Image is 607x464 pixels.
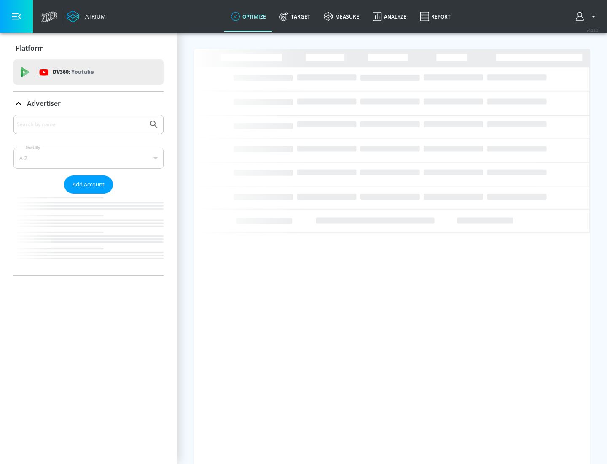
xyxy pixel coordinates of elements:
a: Target [273,1,317,32]
button: Add Account [64,175,113,194]
p: Advertiser [27,99,61,108]
span: Add Account [73,180,105,189]
a: Report [413,1,457,32]
p: Platform [16,43,44,53]
nav: list of Advertiser [13,194,164,275]
span: v 4.22.2 [587,28,599,32]
a: measure [317,1,366,32]
label: Sort By [24,145,42,150]
div: DV360: Youtube [13,59,164,85]
p: DV360: [53,67,94,77]
a: Atrium [67,10,106,23]
div: Advertiser [13,92,164,115]
div: Platform [13,36,164,60]
input: Search by name [17,119,145,130]
div: Advertiser [13,115,164,275]
div: A-Z [13,148,164,169]
p: Youtube [71,67,94,76]
a: Analyze [366,1,413,32]
a: optimize [224,1,273,32]
div: Atrium [82,13,106,20]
